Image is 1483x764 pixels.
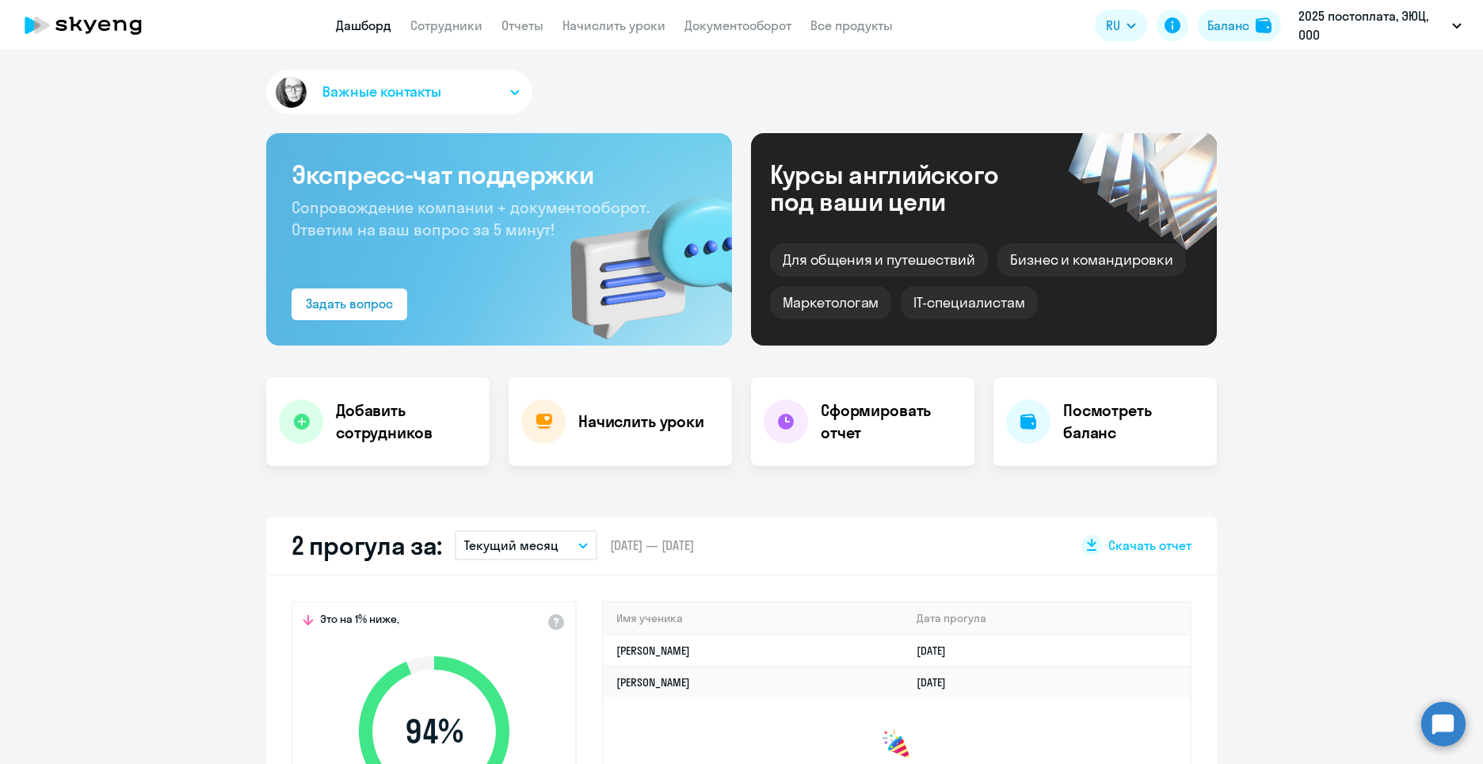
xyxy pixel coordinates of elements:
[292,197,650,239] span: Сопровождение компании + документооборот. Ответим на ваш вопрос за 5 минут!
[1095,10,1147,41] button: RU
[292,159,707,190] h3: Экспресс-чат поддержки
[770,286,891,319] div: Маркетологам
[336,399,477,444] h4: Добавить сотрудников
[1290,6,1470,44] button: 2025 постоплата, ЭЮЦ, ООО
[1256,17,1271,33] img: balance
[1198,10,1281,41] button: Балансbalance
[616,644,690,658] a: [PERSON_NAME]
[917,644,959,658] a: [DATE]
[336,17,391,33] a: Дашборд
[501,17,543,33] a: Отчеты
[320,612,399,631] span: Это на 1% ниже,
[306,294,393,313] div: Задать вопрос
[917,675,959,690] a: [DATE]
[616,675,690,690] a: [PERSON_NAME]
[610,537,694,554] span: [DATE] — [DATE]
[273,74,310,111] img: avatar
[562,17,665,33] a: Начислить уроки
[266,70,532,114] button: Важные контакты
[604,602,904,635] th: Имя ученика
[901,286,1037,319] div: IT-специалистам
[904,602,1190,635] th: Дата прогула
[464,536,559,555] p: Текущий месяц
[684,17,791,33] a: Документооборот
[455,530,597,560] button: Текущий месяц
[810,17,893,33] a: Все продукты
[1106,16,1120,35] span: RU
[1207,16,1249,35] div: Баланс
[770,243,988,277] div: Для общения и путешествий
[410,17,482,33] a: Сотрудники
[821,399,962,444] h4: Сформировать отчет
[770,161,1041,215] div: Курсы английского под ваши цели
[1063,399,1204,444] h4: Посмотреть баланс
[881,729,913,761] img: congrats
[997,243,1186,277] div: Бизнес и командировки
[578,411,704,433] h4: Начислить уроки
[322,82,441,102] span: Важные контакты
[1298,6,1446,44] p: 2025 постоплата, ЭЮЦ, ООО
[292,529,442,561] h2: 2 прогула за:
[343,712,525,751] span: 94 %
[1108,537,1191,554] span: Скачать отчет
[547,167,732,346] img: bg-img
[292,288,407,320] button: Задать вопрос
